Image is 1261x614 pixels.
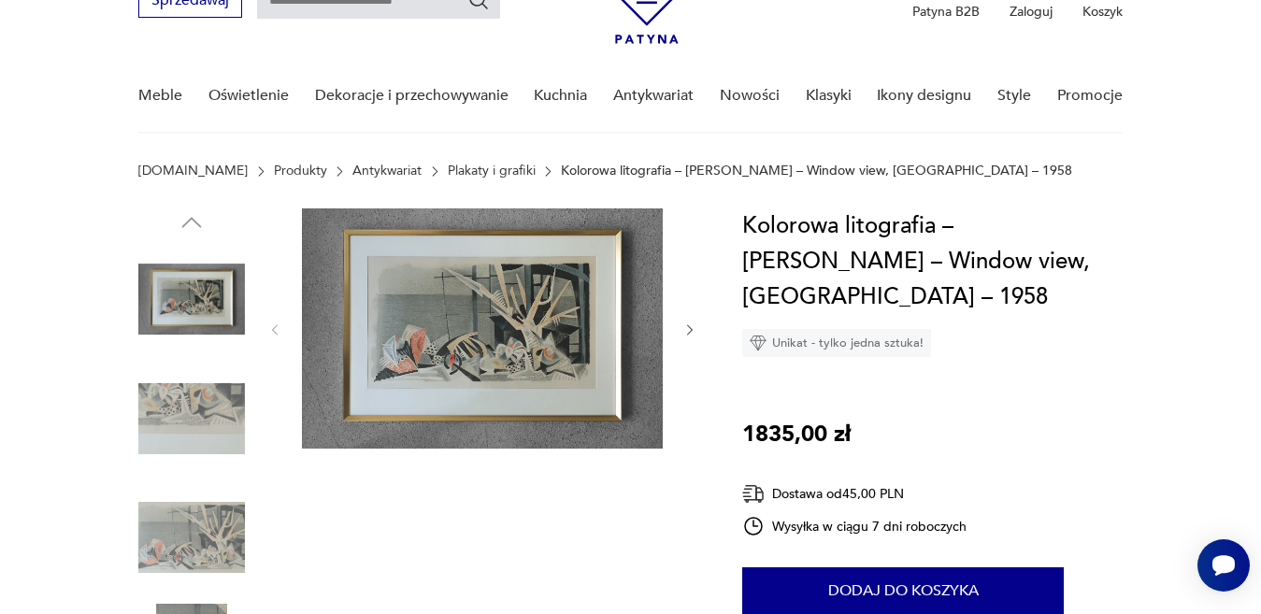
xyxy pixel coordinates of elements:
[138,365,245,472] img: Zdjęcie produktu Kolorowa litografia – Jürgen Von Konow – Window view, Söndrum – 1958
[742,482,967,506] div: Dostawa od 45,00 PLN
[742,208,1136,315] h1: Kolorowa litografia – [PERSON_NAME] – Window view, [GEOGRAPHIC_DATA] – 1958
[274,164,327,178] a: Produkty
[1082,3,1123,21] p: Koszyk
[806,60,852,132] a: Klasyki
[138,484,245,591] img: Zdjęcie produktu Kolorowa litografia – Jürgen Von Konow – Window view, Söndrum – 1958
[720,60,780,132] a: Nowości
[742,329,931,357] div: Unikat - tylko jedna sztuka!
[138,164,248,178] a: [DOMAIN_NAME]
[1057,60,1123,132] a: Promocje
[352,164,422,178] a: Antykwariat
[997,60,1031,132] a: Style
[138,246,245,352] img: Zdjęcie produktu Kolorowa litografia – Jürgen Von Konow – Window view, Söndrum – 1958
[742,482,765,506] img: Ikona dostawy
[448,164,536,178] a: Plakaty i grafiki
[208,60,289,132] a: Oświetlenie
[912,3,980,21] p: Patyna B2B
[561,164,1072,178] p: Kolorowa litografia – [PERSON_NAME] – Window view, [GEOGRAPHIC_DATA] – 1958
[877,60,971,132] a: Ikony designu
[742,515,967,537] div: Wysyłka w ciągu 7 dni roboczych
[742,567,1064,614] button: Dodaj do koszyka
[613,60,694,132] a: Antykwariat
[138,60,182,132] a: Meble
[315,60,509,132] a: Dekoracje i przechowywanie
[302,208,663,449] img: Zdjęcie produktu Kolorowa litografia – Jürgen Von Konow – Window view, Söndrum – 1958
[750,335,767,351] img: Ikona diamentu
[534,60,587,132] a: Kuchnia
[742,417,851,452] p: 1835,00 zł
[1197,539,1250,592] iframe: Smartsupp widget button
[1010,3,1053,21] p: Zaloguj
